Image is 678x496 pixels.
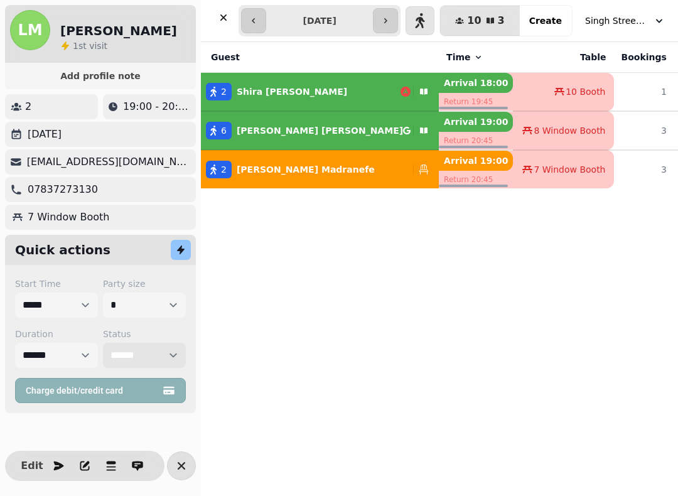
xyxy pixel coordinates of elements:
[19,453,45,478] button: Edit
[439,171,513,188] p: Return 20:45
[439,151,513,171] p: Arrival 19:00
[237,85,347,98] p: Shira [PERSON_NAME]
[15,328,98,340] label: Duration
[237,124,403,137] p: [PERSON_NAME] [PERSON_NAME]
[221,85,227,98] span: 2
[513,42,613,73] th: Table
[26,386,160,395] span: Charge debit/credit card
[201,116,439,146] button: 6[PERSON_NAME] [PERSON_NAME]
[585,14,648,27] span: Singh Street Bruntsfield
[440,6,519,36] button: 103
[578,9,673,32] button: Singh Street Bruntsfield
[566,85,605,98] span: 10 Booth
[15,378,186,403] button: Charge debit/credit card
[446,51,470,63] span: Time
[439,93,513,111] p: Return 19:45
[60,22,177,40] h2: [PERSON_NAME]
[27,154,191,170] p: [EMAIL_ADDRESS][DOMAIN_NAME]
[201,77,439,107] button: 2Shira [PERSON_NAME]
[614,150,674,188] td: 3
[614,73,674,112] td: 1
[534,124,605,137] span: 8 Window Booth
[10,68,191,84] button: Add profile note
[15,241,110,259] h2: Quick actions
[28,127,62,142] p: [DATE]
[498,16,505,26] span: 3
[103,278,186,290] label: Party size
[519,6,572,36] button: Create
[18,23,42,38] span: LM
[467,16,481,26] span: 10
[529,16,562,25] span: Create
[614,111,674,150] td: 3
[534,163,605,176] span: 7 Window Booth
[25,99,31,114] p: 2
[237,163,375,176] p: [PERSON_NAME] Madranefe
[20,72,181,80] span: Add profile note
[439,73,513,93] p: Arrival 18:00
[24,461,40,471] span: Edit
[73,40,107,52] p: visit
[439,112,513,132] p: Arrival 19:00
[103,328,186,340] label: Status
[201,154,439,185] button: 2[PERSON_NAME] Madranefe
[123,99,191,114] p: 19:00 - 20:45
[446,51,483,63] button: Time
[614,42,674,73] th: Bookings
[221,163,227,176] span: 2
[439,132,513,149] p: Return 20:45
[201,42,439,73] th: Guest
[15,278,98,290] label: Start Time
[28,210,109,225] p: 7 Window Booth
[221,124,227,137] span: 6
[73,41,78,51] span: 1
[78,41,89,51] span: st
[28,182,98,197] p: 07837273130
